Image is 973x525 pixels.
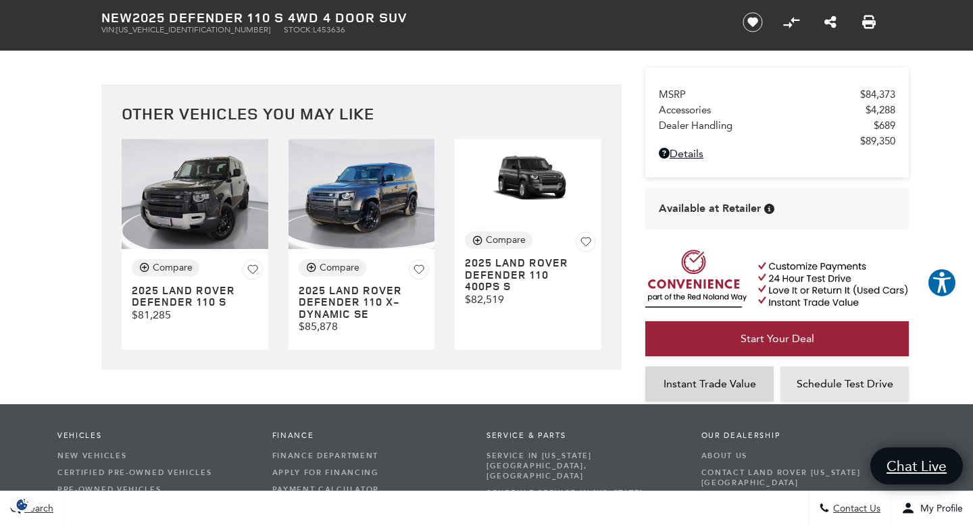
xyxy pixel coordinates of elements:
span: $84,373 [860,88,895,101]
h3: 2025 Land Rover Defender 110 X-Dynamic SE [299,285,403,321]
a: Start Your Deal [645,321,909,356]
a: Schedule Test Drive [780,366,909,402]
button: Compare Vehicle [465,231,532,249]
span: Accessories [659,104,866,116]
img: 2025 Land Rover Defender 110 X-Dynamic SE [289,139,435,249]
img: Opt-Out Icon [7,497,38,512]
a: Share this New 2025 Defender 110 S 4WD 4 Door SUV [824,14,837,30]
span: Schedule Test Drive [797,377,893,390]
button: Save vehicle [738,11,768,33]
span: Stock: [284,25,313,34]
button: Explore your accessibility options [927,268,957,298]
a: Instant Trade Value [645,366,774,402]
button: Save Vehicle [409,259,429,283]
a: Accessories $4,288 [659,104,895,116]
a: Chat Live [870,447,963,485]
p: $81,285 [132,308,263,321]
h1: 2025 Defender 110 S 4WD 4 Door SUV [101,10,720,25]
span: Vehicles [57,431,252,441]
button: Compare Vehicle [299,259,366,277]
a: Apply for Financing [272,464,467,481]
span: $689 [874,119,895,132]
a: 2025 LAND ROVER Defender 110 400PS S $82,519 [465,257,596,306]
a: Pre-Owned Vehicles [57,481,252,498]
span: MSRP [659,88,860,101]
a: Payment Calculator [272,481,467,498]
span: $89,350 [860,135,895,147]
a: Service in [US_STATE][GEOGRAPHIC_DATA], [GEOGRAPHIC_DATA] [487,447,681,485]
h3: 2025 LAND ROVER Defender 110 400PS S [465,257,570,293]
img: 2025 Land Rover Defender 110 S [122,139,268,249]
span: Our Dealership [701,431,896,441]
span: Contact Us [830,503,880,514]
span: Finance [272,431,467,441]
a: About Us [701,447,896,464]
aside: Accessibility Help Desk [927,268,957,300]
a: Finance Department [272,447,467,464]
p: $85,878 [299,320,430,333]
button: Save Vehicle [576,231,596,255]
a: MSRP $84,373 [659,88,895,101]
div: Compare [486,234,526,246]
button: Compare Vehicle [781,12,801,32]
p: $82,519 [465,293,596,306]
button: Compare Vehicle [132,259,199,277]
h2: Other Vehicles You May Like [122,105,601,122]
section: Click to Open Cookie Consent Modal [7,497,38,512]
a: New Vehicles [57,447,252,464]
span: My Profile [915,503,963,514]
a: 2025 Land Rover Defender 110 S $81,285 [132,285,263,321]
span: Available at Retailer [659,201,761,216]
a: 2025 Land Rover Defender 110 X-Dynamic SE $85,878 [299,285,430,333]
span: VIN: [101,25,116,34]
span: Service & Parts [487,431,681,441]
span: Chat Live [880,457,953,475]
div: Compare [320,262,359,274]
a: Details [659,147,895,160]
span: L453636 [313,25,345,34]
a: Schedule Service in [US_STATE][GEOGRAPHIC_DATA] [487,485,681,512]
a: Print this New 2025 Defender 110 S 4WD 4 Door SUV [862,14,876,30]
a: Dealer Handling $689 [659,119,895,132]
h3: 2025 Land Rover Defender 110 S [132,285,236,308]
span: Dealer Handling [659,119,874,132]
a: Certified Pre-Owned Vehicles [57,464,252,481]
button: Open user profile menu [891,491,973,525]
div: Compare [153,262,193,274]
button: Save Vehicle [243,259,263,283]
span: [US_VEHICLE_IDENTIFICATION_NUMBER] [116,25,270,34]
div: Vehicle is in stock and ready for immediate delivery. Due to demand, availability is subject to c... [764,204,774,214]
span: Start Your Deal [741,332,814,345]
img: 2025 LAND ROVER Defender 110 400PS S [455,139,601,221]
a: Contact Land Rover [US_STATE][GEOGRAPHIC_DATA] [701,464,896,491]
a: $89,350 [659,135,895,147]
span: $4,288 [866,104,895,116]
strong: New [101,8,132,26]
span: Instant Trade Value [664,377,756,390]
